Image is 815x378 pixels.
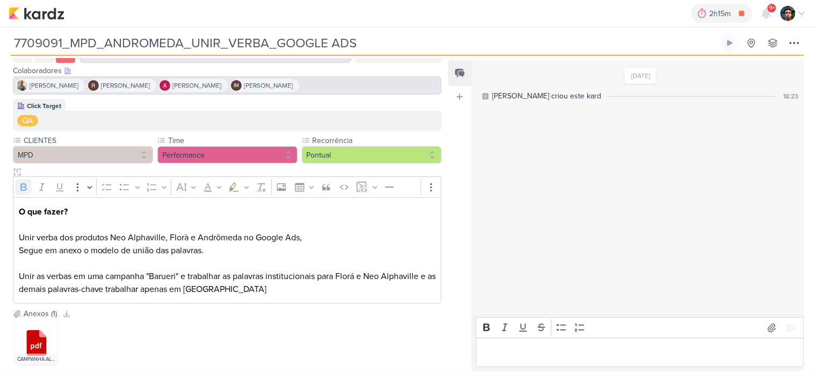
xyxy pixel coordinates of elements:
div: QA [23,115,33,126]
div: CAMPANHA ALPHAVILLE - MPD (1) (1).pdf [15,354,58,365]
span: [PERSON_NAME] [244,81,293,90]
img: Nelito Junior [781,6,796,21]
div: Editor editing area: main [476,338,804,367]
div: Editor toolbar [13,176,442,197]
span: [PERSON_NAME] [30,81,78,90]
div: Editor editing area: main [13,197,442,304]
p: Unir as verbas em uma campanha "Barueri" e trabalhar as palavras institucionais para Florá e Neo ... [19,270,436,296]
button: Pontual [302,146,442,163]
img: Iara Santos [17,80,27,91]
strong: O que fazer? [19,206,68,217]
input: Kard Sem Título [11,33,718,53]
div: Isabella Machado Guimarães [231,80,242,91]
button: Performance [157,146,298,163]
p: IM [234,83,239,89]
div: Click Target [27,101,61,111]
button: MPD [13,146,153,163]
div: Colaboradores [13,65,442,76]
span: 9+ [769,4,775,12]
div: [PERSON_NAME] criou este kard [492,90,601,102]
img: Alessandra Gomes [160,80,170,91]
div: Anexos (1) [24,308,57,319]
label: CLIENTES [23,135,153,146]
div: 18:23 [784,91,799,101]
p: Unir verba dos produtos Neo Alphaville, Florà e Andrômeda no Google Ads, [19,231,436,244]
div: Ligar relógio [726,39,734,47]
div: 2h15m [710,8,734,19]
div: Editor toolbar [476,317,804,338]
label: Time [167,135,298,146]
p: Segue em anexo o modelo de união das palavras. [19,244,436,257]
img: Rafael Dornelles [88,80,99,91]
span: [PERSON_NAME] [101,81,150,90]
label: Recorrência [312,135,442,146]
img: kardz.app [9,7,64,20]
span: [PERSON_NAME] [172,81,221,90]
